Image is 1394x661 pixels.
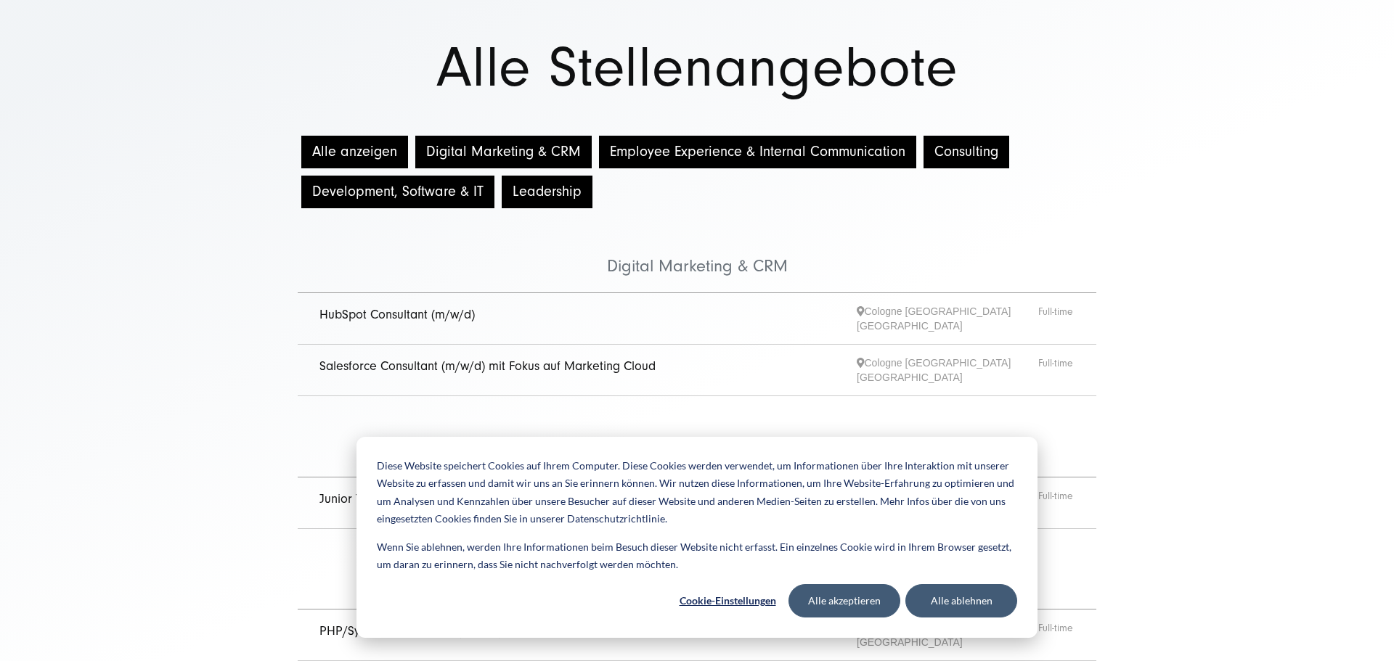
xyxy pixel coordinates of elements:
[298,396,1096,477] li: Employee Experience & Internal Communication
[301,136,408,168] button: Alle anzeigen
[788,584,900,617] button: Alle akzeptieren
[415,136,592,168] button: Digital Marketing & CRM
[599,136,916,168] button: Employee Experience & Internal Communication
[502,176,592,208] button: Leadership
[857,356,1038,385] span: Cologne [GEOGRAPHIC_DATA] [GEOGRAPHIC_DATA]
[319,491,506,506] a: Junior Technical Intranet Manager
[356,437,1038,638] div: Cookie banner
[1038,488,1075,517] span: Full-time
[857,304,1038,333] span: Cologne [GEOGRAPHIC_DATA] [GEOGRAPHIC_DATA]
[174,41,1220,96] h1: Alle Stellenangebote
[298,529,1096,610] li: Development, Software & IT
[319,358,656,374] a: Salesforce Consultant (m/w/d) mit Fokus auf Marketing Cloud
[298,212,1096,293] li: Digital Marketing & CRM
[1038,304,1075,333] span: Full-time
[672,584,783,617] button: Cookie-Einstellungen
[319,307,475,322] a: HubSpot Consultant (m/w/d)
[377,538,1017,574] p: Wenn Sie ablehnen, werden Ihre Informationen beim Besuch dieser Website nicht erfasst. Ein einzel...
[905,584,1017,617] button: Alle ablehnen
[319,623,636,639] a: PHP/Symfony Developer (m/w/d) mit Fokus auf Shopware
[301,176,494,208] button: Development, Software & IT
[1038,356,1075,385] span: Full-time
[924,136,1009,168] button: Consulting
[377,457,1017,528] p: Diese Website speichert Cookies auf Ihrem Computer. Diese Cookies werden verwendet, um Informatio...
[1038,620,1075,649] span: Full-time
